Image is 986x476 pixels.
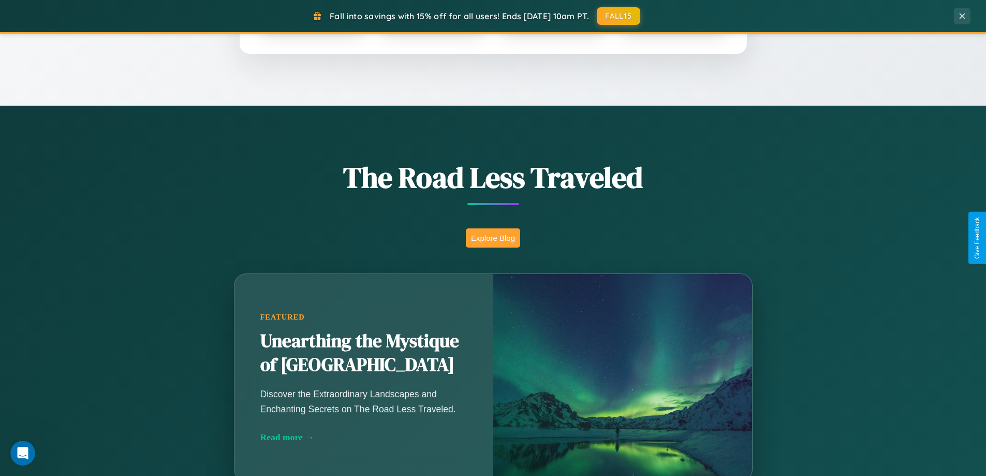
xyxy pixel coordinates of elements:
h2: Unearthing the Mystique of [GEOGRAPHIC_DATA] [260,329,467,377]
div: Featured [260,313,467,322]
p: Discover the Extraordinary Landscapes and Enchanting Secrets on The Road Less Traveled. [260,387,467,416]
button: Explore Blog [466,228,520,248]
div: Give Feedback [974,217,981,259]
span: Fall into savings with 15% off for all users! Ends [DATE] 10am PT. [330,11,589,21]
button: FALL15 [597,7,640,25]
h1: The Road Less Traveled [183,157,804,197]
div: Read more → [260,432,467,443]
iframe: Intercom live chat [10,441,35,466]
